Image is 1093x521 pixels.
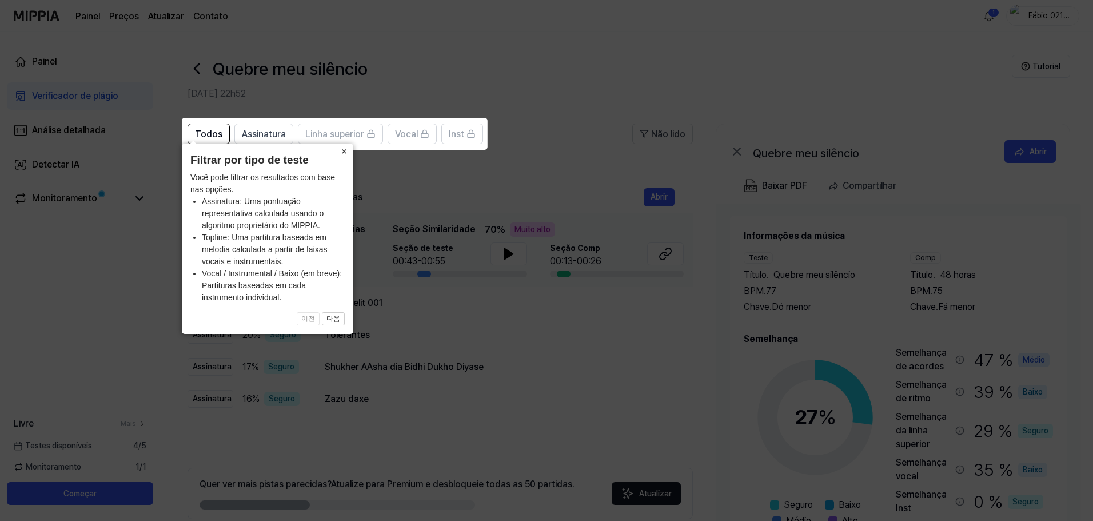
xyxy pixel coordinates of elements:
[297,312,320,326] button: 이전
[202,233,327,266] font: Topline: Uma partitura baseada em melodia calculada a partir de faixas vocais e instrumentais.
[190,154,309,166] font: Filtrar por tipo de teste
[301,315,315,323] font: 이전
[190,173,335,194] font: Você pode filtrar os resultados com base nas opções.
[234,124,293,144] button: Assinatura
[305,129,364,140] font: Linha superior
[188,124,230,144] button: Todos
[395,129,418,140] font: Vocal
[449,129,464,140] font: Inst
[298,124,383,144] button: Linha superior
[322,312,345,326] button: 다음
[341,146,348,157] font: ×
[202,197,324,230] font: Assinatura: Uma pontuação representativa calculada usando o algoritmo proprietário do MIPPIA.
[195,129,222,140] font: Todos
[202,269,342,302] font: Vocal / Instrumental / Baixo (em breve): Partituras baseadas em cada instrumento individual.
[441,124,483,144] button: Inst
[242,129,286,140] font: Assinatura
[326,315,340,323] font: 다음
[388,124,437,144] button: Vocal
[335,144,353,160] button: Fechar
